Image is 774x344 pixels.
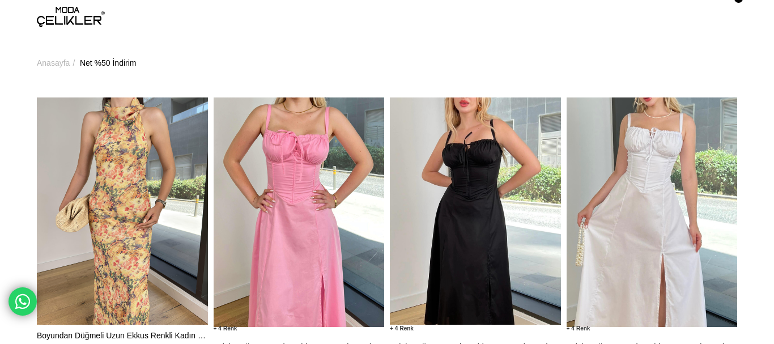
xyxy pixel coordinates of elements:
img: logo [37,7,105,27]
a: Net %50 İndirim [80,34,137,92]
a: Boyundan Düğmeli Uzun Ekkus Renkli Kadın Elbise 25Y542 [37,330,208,341]
span: 4 [567,325,590,332]
img: Boyundan Düğmeli Uzun Ekkus Renkli Kadın Elbise 25Y542 [37,97,208,325]
img: Askılı Göğüs Büzgülü Belden Oturtmalı Sayden Siyah Kadın Elbise 25Y528 [390,97,561,325]
img: Askılı Göğüs Büzgülü Belden Oturtmalı Sayden Beyaz Kadın Elbise 25Y528 [567,95,738,328]
li: > [37,34,78,92]
span: 4 [214,325,237,332]
a: Anasayfa [37,34,70,92]
img: Askılı Göğüs Büzgülü Belden Oturtmalı Sayden Pembe Kadın Elbise 25Y528 [214,95,385,327]
span: 4 [390,325,414,332]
